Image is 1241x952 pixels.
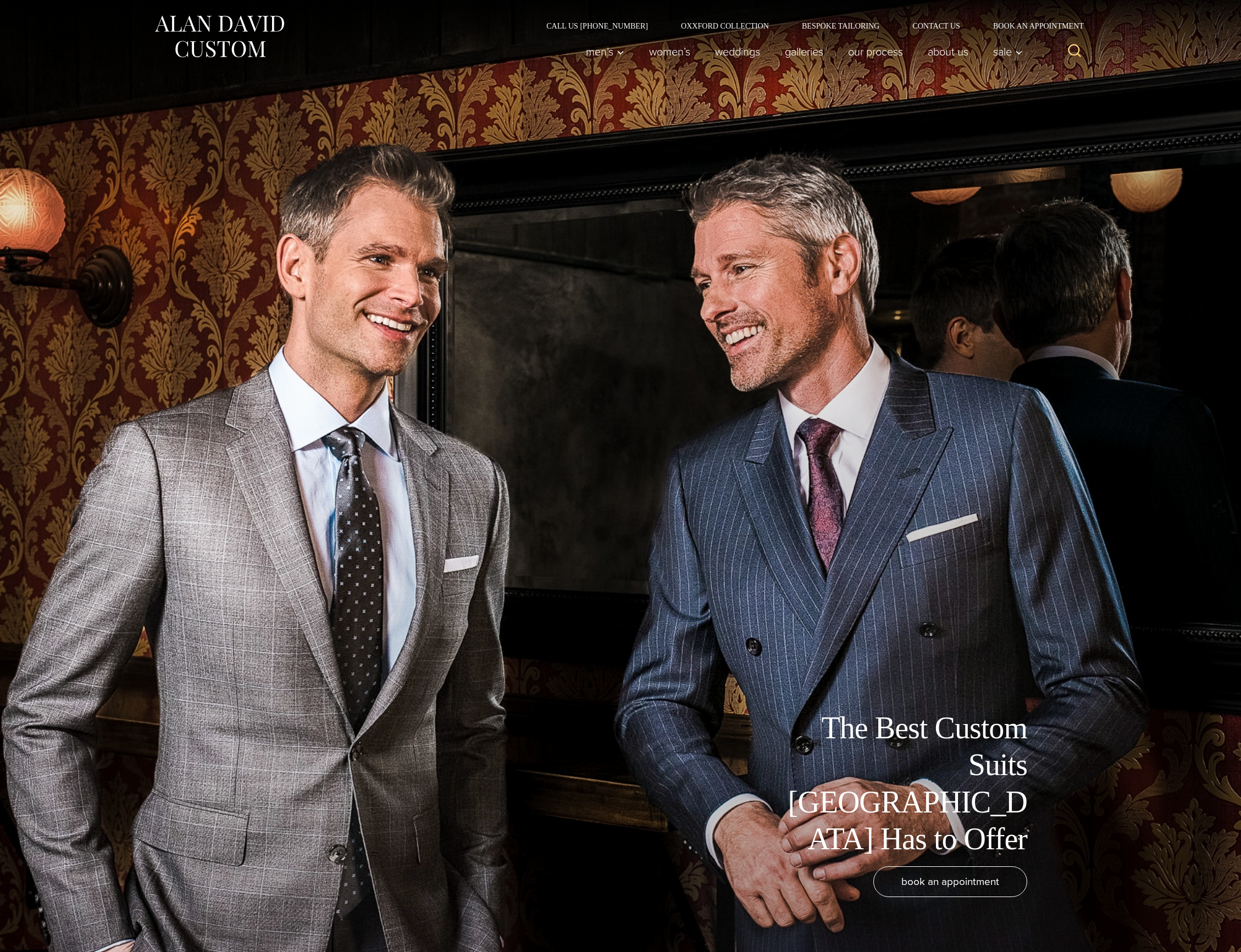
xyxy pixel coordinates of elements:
span: book an appointment [901,873,999,889]
a: Our Process [836,41,916,63]
a: About Us [916,41,981,63]
span: Men’s [586,46,624,57]
a: book an appointment [873,866,1027,897]
button: View Search Form [1061,38,1088,65]
a: Oxxford Collection [664,22,785,30]
img: Alan David Custom [153,12,285,61]
span: Sale [993,46,1023,57]
a: Galleries [773,41,836,63]
nav: Secondary Navigation [530,22,1088,30]
nav: Primary Navigation [574,41,1029,63]
a: Call Us [PHONE_NUMBER] [530,22,664,30]
a: Bespoke Tailoring [785,22,896,30]
a: Book an Appointment [977,22,1088,30]
h1: The Best Custom Suits [GEOGRAPHIC_DATA] Has to Offer [780,710,1027,858]
a: Women’s [637,41,703,63]
a: Contact Us [896,22,977,30]
a: weddings [703,41,773,63]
